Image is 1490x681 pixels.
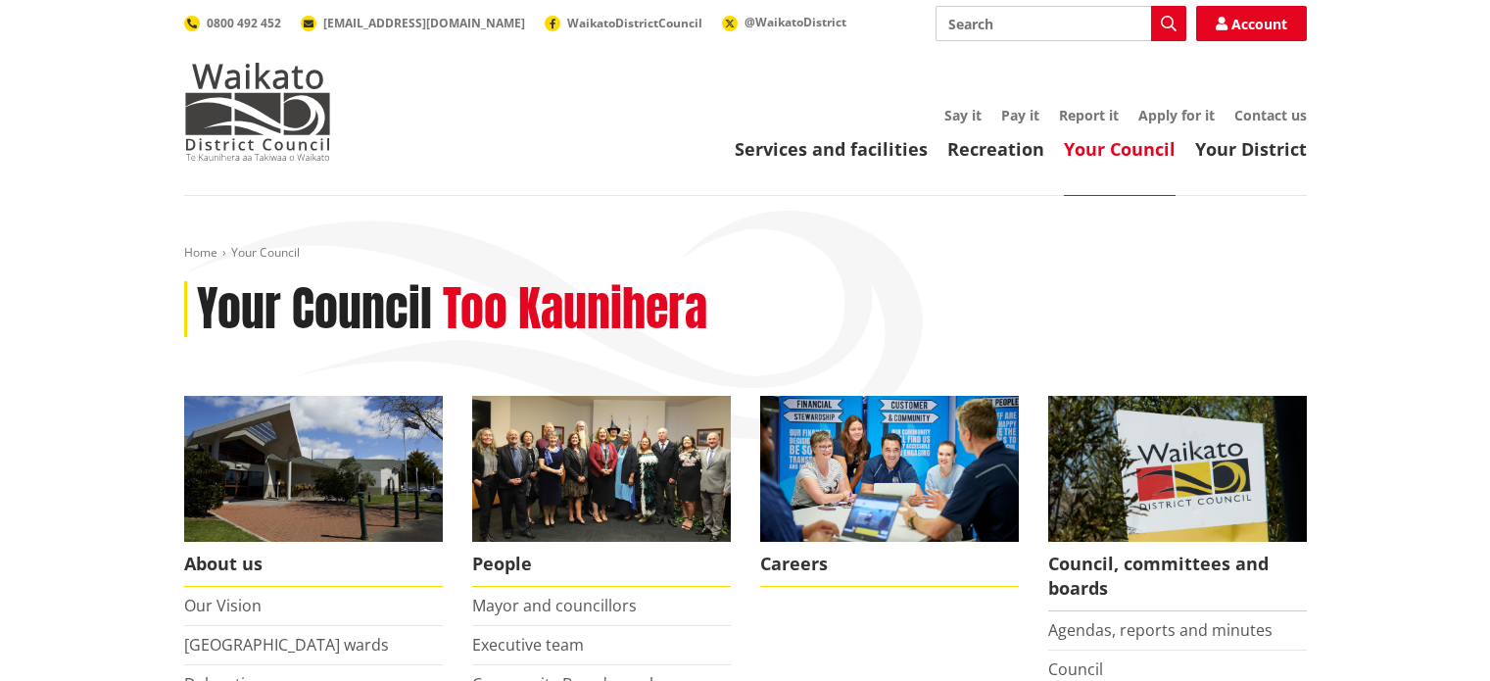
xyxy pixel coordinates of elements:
span: WaikatoDistrictCouncil [567,15,702,31]
a: Our Vision [184,595,262,616]
a: WaikatoDistrictCouncil [545,15,702,31]
img: Waikato District Council - Te Kaunihera aa Takiwaa o Waikato [184,63,331,161]
span: Careers [760,542,1019,587]
img: Waikato-District-Council-sign [1048,396,1307,542]
a: Recreation [947,137,1044,161]
nav: breadcrumb [184,245,1307,262]
a: 2022 Council People [472,396,731,587]
a: [EMAIL_ADDRESS][DOMAIN_NAME] [301,15,525,31]
img: 2022 Council [472,396,731,542]
a: Mayor and councillors [472,595,637,616]
a: Say it [944,106,982,124]
a: Agendas, reports and minutes [1048,619,1273,641]
a: Report it [1059,106,1119,124]
input: Search input [936,6,1186,41]
img: Office staff in meeting - Career page [760,396,1019,542]
a: Your District [1195,137,1307,161]
a: Home [184,244,217,261]
a: Account [1196,6,1307,41]
a: Council [1048,658,1103,680]
span: Your Council [231,244,300,261]
img: WDC Building 0015 [184,396,443,542]
a: Apply for it [1138,106,1215,124]
a: Your Council [1064,137,1176,161]
a: [GEOGRAPHIC_DATA] wards [184,634,389,656]
a: Contact us [1234,106,1307,124]
a: WDC Building 0015 About us [184,396,443,587]
a: Services and facilities [735,137,928,161]
a: Executive team [472,634,584,656]
a: Careers [760,396,1019,587]
h1: Your Council [197,281,432,338]
span: People [472,542,731,587]
span: @WaikatoDistrict [745,14,846,30]
a: 0800 492 452 [184,15,281,31]
a: @WaikatoDistrict [722,14,846,30]
h2: Too Kaunihera [443,281,707,338]
a: Pay it [1001,106,1039,124]
span: About us [184,542,443,587]
span: 0800 492 452 [207,15,281,31]
a: Waikato-District-Council-sign Council, committees and boards [1048,396,1307,611]
span: Council, committees and boards [1048,542,1307,611]
span: [EMAIL_ADDRESS][DOMAIN_NAME] [323,15,525,31]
